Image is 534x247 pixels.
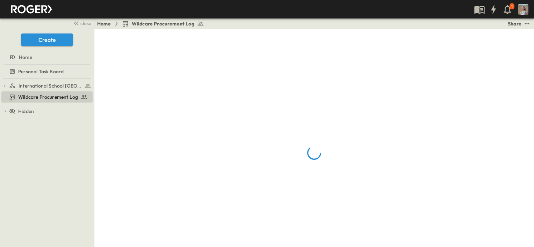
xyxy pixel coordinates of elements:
[18,68,64,75] span: Personal Task Board
[508,20,521,27] div: Share
[18,93,78,100] span: Wildcare Procurement Log
[97,20,111,27] a: Home
[132,20,194,27] span: Wildcare Procurement Log
[1,91,93,103] div: Wildcare Procurement Logtest
[1,67,91,76] a: Personal Task Board
[1,80,93,91] div: International School San Franciscotest
[1,52,91,62] a: Home
[21,33,73,46] button: Create
[122,20,204,27] a: Wildcare Procurement Log
[1,92,91,102] a: Wildcare Procurement Log
[80,20,91,27] span: close
[518,4,528,15] img: Profile Picture
[1,66,93,77] div: Personal Task Boardtest
[70,18,93,28] button: close
[19,82,82,89] span: International School San Francisco
[511,4,513,9] p: 1
[97,20,208,27] nav: breadcrumbs
[523,20,531,28] button: test
[19,54,32,61] span: Home
[18,108,34,115] span: Hidden
[9,81,91,91] a: International School San Francisco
